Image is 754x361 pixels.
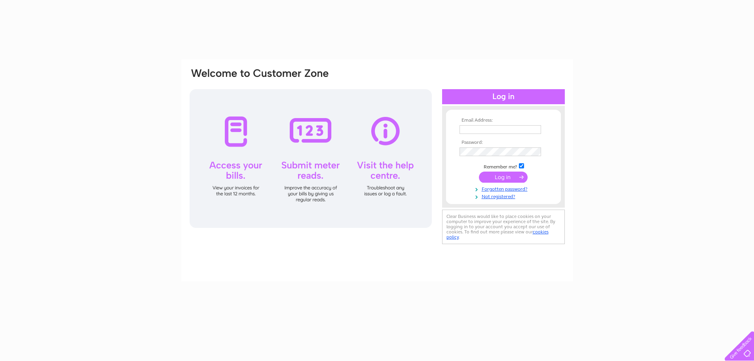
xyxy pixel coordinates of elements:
th: Email Address: [458,118,549,123]
td: Remember me? [458,162,549,170]
th: Password: [458,140,549,145]
a: Forgotten password? [460,185,549,192]
a: cookies policy [446,229,549,240]
a: Not registered? [460,192,549,200]
input: Submit [479,172,528,183]
div: Clear Business would like to place cookies on your computer to improve your experience of the sit... [442,210,565,244]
